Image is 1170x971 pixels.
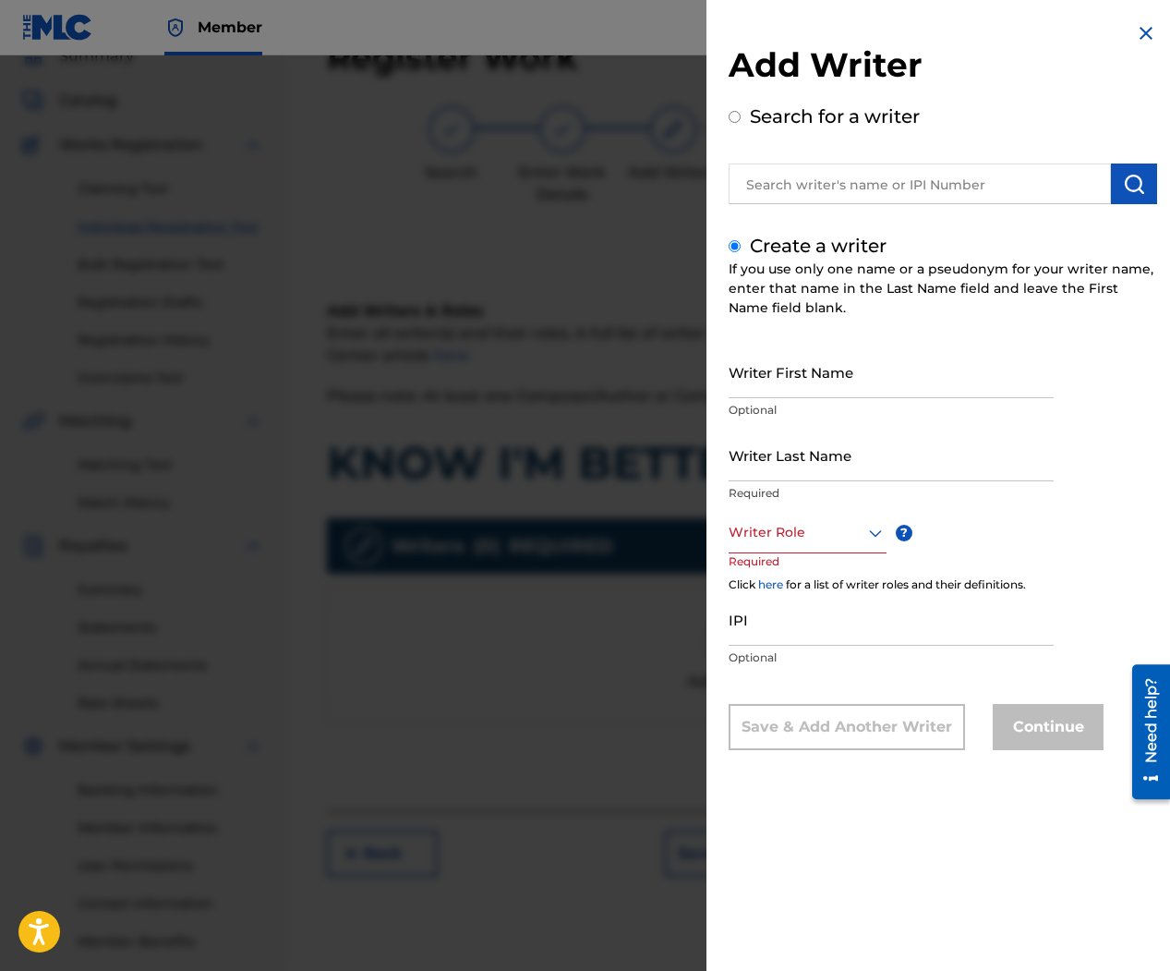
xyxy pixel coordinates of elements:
img: Search Works [1123,173,1145,195]
img: MLC Logo [22,14,93,41]
input: Search writer's name or IPI Number [729,164,1111,204]
div: If you use only one name or a pseudonym for your writer name, enter that name in the Last Name fi... [729,260,1157,318]
label: Create a writer [750,235,887,257]
div: Click for a list of writer roles and their definitions. [729,577,1157,593]
p: Optional [729,402,1054,419]
a: here [758,577,783,591]
iframe: Resource Center [1118,657,1170,806]
img: Top Rightsholder [164,17,187,39]
p: Required [729,485,1054,502]
h2: Add Writer [729,44,1157,91]
span: ? [896,525,912,541]
p: Optional [729,649,1054,666]
span: Member [198,17,262,38]
p: Required [729,553,799,595]
label: Search for a writer [750,105,920,127]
